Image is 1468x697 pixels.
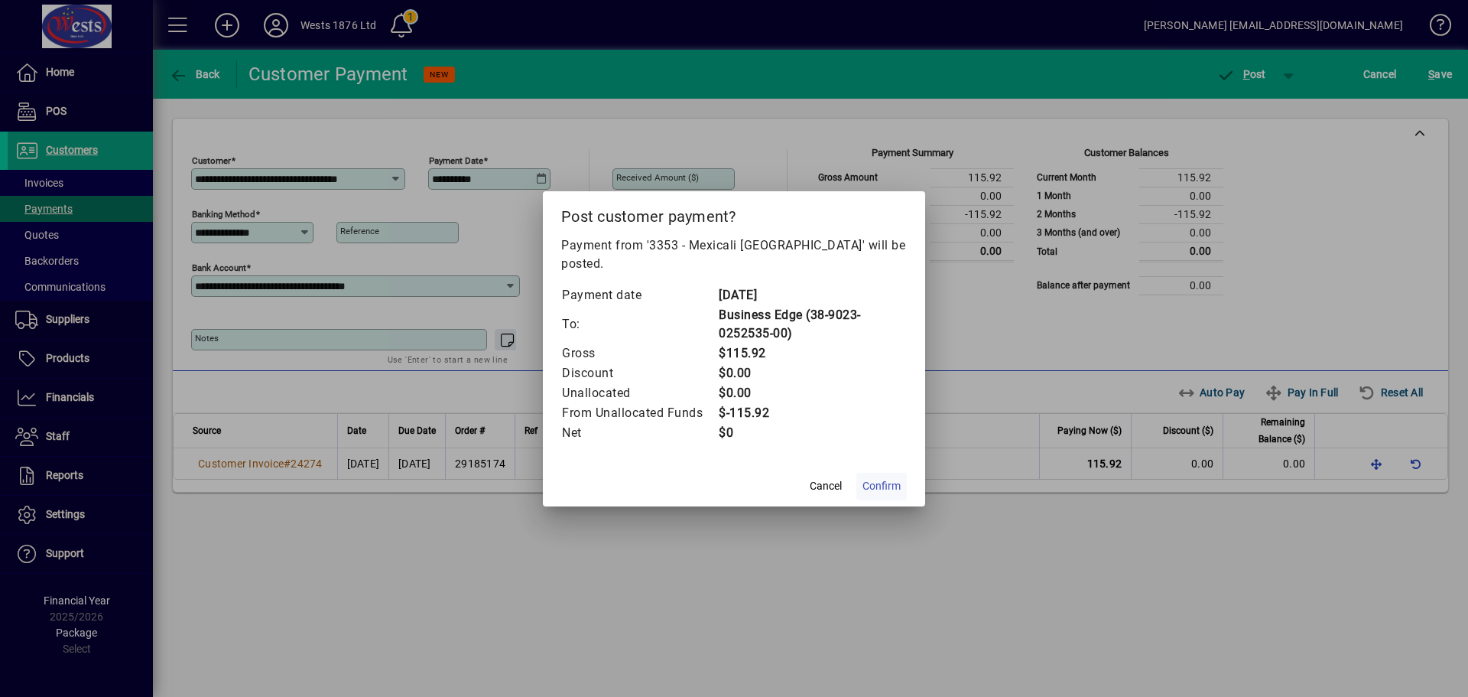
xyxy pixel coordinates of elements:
[718,363,907,383] td: $0.00
[856,473,907,500] button: Confirm
[718,403,907,423] td: $-115.92
[561,403,718,423] td: From Unallocated Funds
[561,383,718,403] td: Unallocated
[718,285,907,305] td: [DATE]
[810,478,842,494] span: Cancel
[718,344,907,363] td: $115.92
[561,305,718,344] td: To:
[561,363,718,383] td: Discount
[561,423,718,443] td: Net
[718,423,907,443] td: $0
[801,473,850,500] button: Cancel
[718,305,907,344] td: Business Edge (38-9023-0252535-00)
[561,285,718,305] td: Payment date
[561,236,907,273] p: Payment from '3353 - Mexicali [GEOGRAPHIC_DATA]' will be posted.
[561,344,718,363] td: Gross
[718,383,907,403] td: $0.00
[543,191,925,236] h2: Post customer payment?
[862,478,901,494] span: Confirm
